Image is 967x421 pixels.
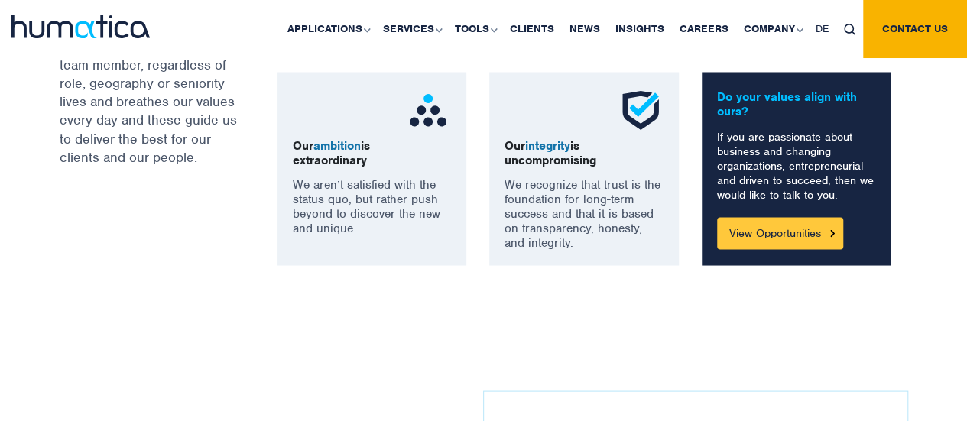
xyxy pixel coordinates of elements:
[717,90,876,119] p: Do your values align with ours?
[618,87,664,133] img: ico
[293,138,452,167] p: Our is extraordinary
[505,138,664,167] p: Our is uncompromising
[505,177,664,250] p: We recognize that trust is the foundation for long-term success and that it is based on transpare...
[405,87,451,133] img: ico
[844,24,855,35] img: search_icon
[11,15,150,38] img: logo
[816,22,829,35] span: DE
[717,217,843,249] a: View Opportunities
[60,1,239,166] p: Our values underpin everything we do at [GEOGRAPHIC_DATA]. Each team member, regardless of role, ...
[717,129,876,202] p: If you are passionate about business and changing organizations, entrepreneurial and driven to su...
[525,138,570,153] span: integrity
[830,229,835,236] img: Button
[313,138,361,153] span: ambition
[293,177,452,235] p: We aren’t satisfied with the status quo, but rather push beyond to discover the new and unique.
